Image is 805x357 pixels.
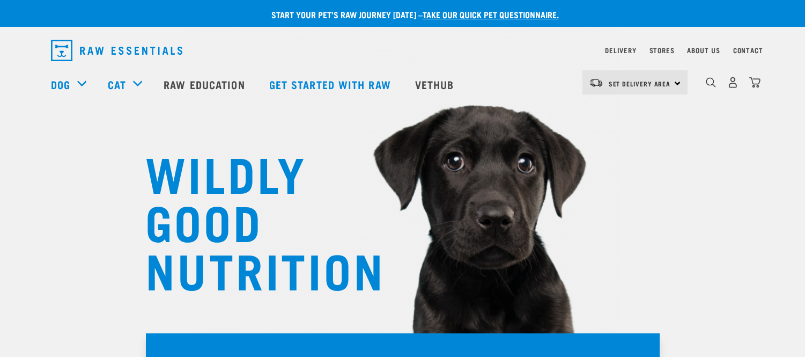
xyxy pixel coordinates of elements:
a: Raw Education [153,63,258,106]
a: Dog [51,76,70,92]
span: Set Delivery Area [609,82,671,85]
a: take our quick pet questionnaire. [423,12,559,17]
h1: WILDLY GOOD NUTRITION [145,148,360,293]
a: Cat [108,76,126,92]
img: home-icon-1@2x.png [706,77,716,88]
nav: dropdown navigation [42,35,763,65]
img: van-moving.png [589,78,603,88]
img: Raw Essentials Logo [51,40,182,61]
a: Vethub [404,63,468,106]
a: About Us [687,48,720,52]
a: Get started with Raw [259,63,404,106]
a: Contact [733,48,763,52]
img: home-icon@2x.png [749,77,760,88]
a: Stores [649,48,675,52]
img: user.png [727,77,738,88]
a: Delivery [605,48,636,52]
